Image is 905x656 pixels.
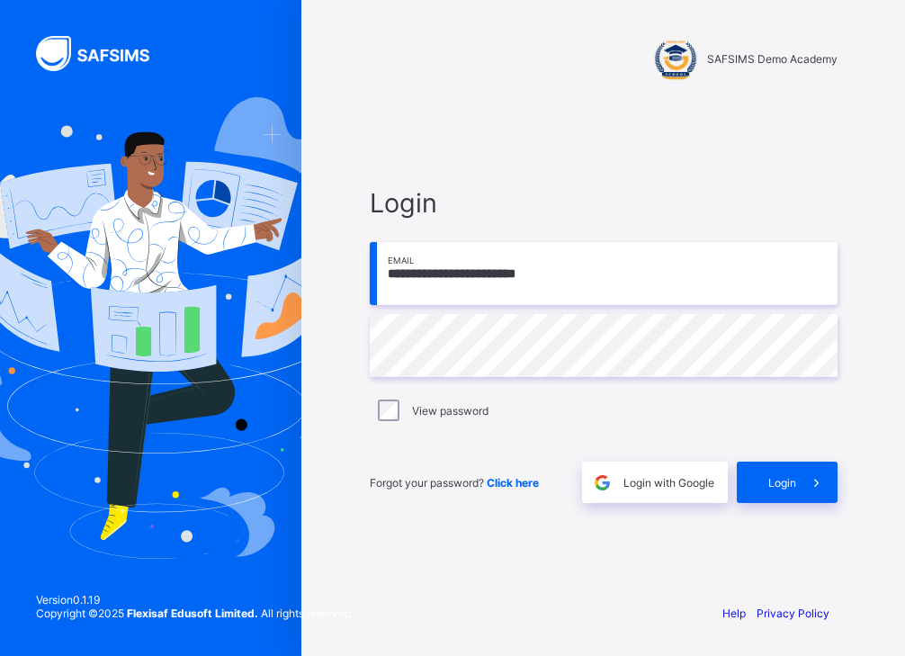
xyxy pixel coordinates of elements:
span: SAFSIMS Demo Academy [707,52,838,66]
span: Login [768,476,796,490]
a: Help [722,607,746,620]
strong: Flexisaf Edusoft Limited. [127,607,258,620]
span: Version 0.1.19 [36,593,354,607]
a: Privacy Policy [757,607,829,620]
label: View password [412,404,488,418]
span: Login with Google [623,476,714,490]
span: Forgot your password? [370,476,539,490]
span: Copyright © 2025 All rights reserved. [36,607,354,620]
a: Click here [487,476,539,490]
img: google.396cfc9801f0270233282035f929180a.svg [592,472,613,493]
span: Login [370,187,838,219]
img: SAFSIMS Logo [36,36,171,71]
